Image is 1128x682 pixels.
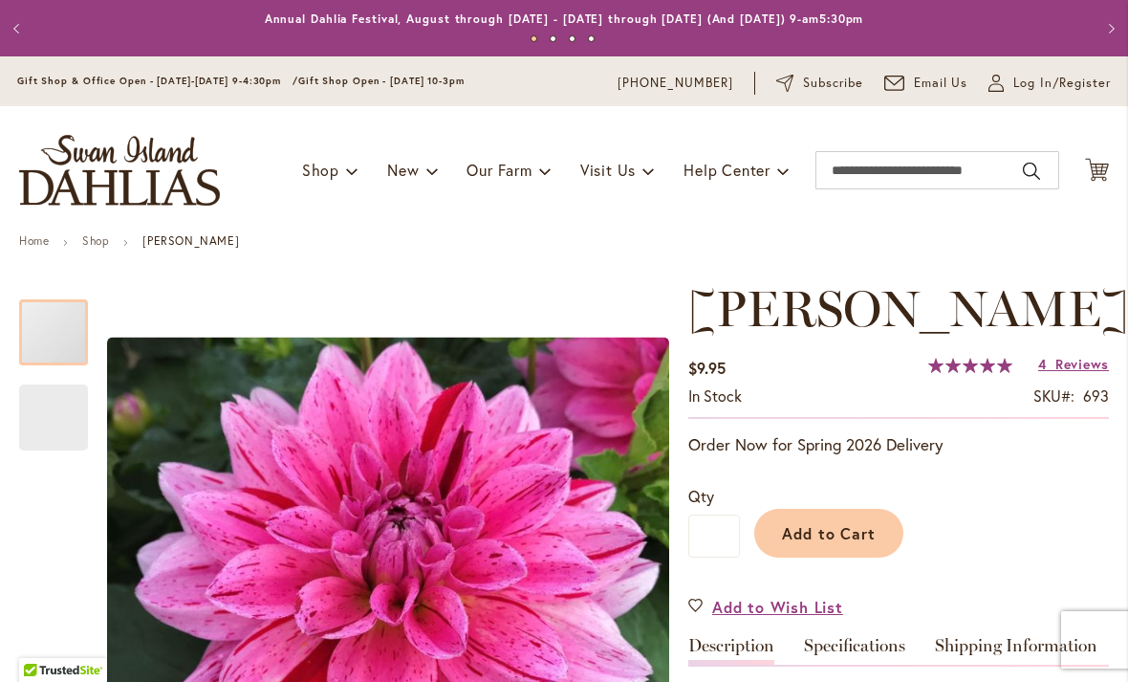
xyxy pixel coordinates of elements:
iframe: Launch Accessibility Center [14,614,68,668]
a: Subscribe [776,74,863,93]
button: Next [1090,10,1128,48]
button: 3 of 4 [569,35,575,42]
a: Shipping Information [935,637,1097,665]
span: In stock [688,385,742,406]
div: CHA CHING [19,365,88,451]
button: 4 of 4 [588,35,595,42]
span: Gift Shop & Office Open - [DATE]-[DATE] 9-4:30pm / [17,75,298,87]
span: New [387,160,419,180]
a: Home [19,233,49,248]
a: Shop [82,233,109,248]
a: store logo [19,135,220,206]
a: [PHONE_NUMBER] [618,74,733,93]
a: Email Us [884,74,968,93]
span: Subscribe [803,74,863,93]
div: 693 [1083,385,1109,407]
span: Our Farm [466,160,531,180]
a: Description [688,637,774,665]
span: $9.95 [688,358,726,378]
a: Log In/Register [988,74,1111,93]
span: Help Center [683,160,770,180]
p: Order Now for Spring 2026 Delivery [688,433,1109,456]
span: Reviews [1055,355,1109,373]
span: Add to Cart [782,523,877,543]
span: Email Us [914,74,968,93]
button: Add to Cart [754,509,903,558]
a: Add to Wish List [688,596,843,618]
span: 4 [1038,355,1047,373]
strong: [PERSON_NAME] [142,233,239,248]
span: Gift Shop Open - [DATE] 10-3pm [298,75,465,87]
span: Qty [688,486,714,506]
a: 4 Reviews [1038,355,1109,373]
button: 2 of 4 [550,35,556,42]
div: 100% [928,358,1012,373]
div: Availability [688,385,742,407]
button: 1 of 4 [531,35,537,42]
span: Shop [302,160,339,180]
a: Specifications [804,637,905,665]
span: Log In/Register [1013,74,1111,93]
span: Visit Us [580,160,636,180]
strong: SKU [1033,385,1074,406]
a: Annual Dahlia Festival, August through [DATE] - [DATE] through [DATE] (And [DATE]) 9-am5:30pm [265,11,864,26]
span: Add to Wish List [712,596,843,618]
div: CHA CHING [19,280,107,365]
